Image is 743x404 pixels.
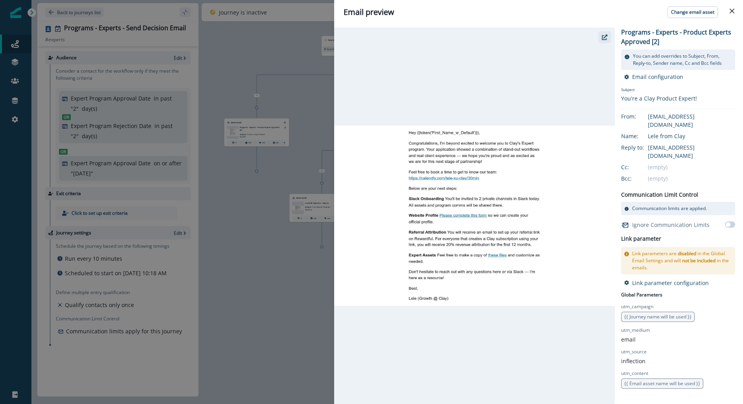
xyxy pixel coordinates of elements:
[671,9,714,15] p: Change email asset
[648,174,735,183] div: (empty)
[668,6,718,18] button: Change email asset
[624,279,709,287] button: Link parameter configuration
[621,143,660,152] div: Reply to:
[621,132,660,140] div: Name:
[648,132,735,140] div: Lele from Clay
[621,27,735,46] p: Programs - Experts - Product Experts Approved [2]
[621,348,647,355] p: utm_source
[632,250,732,271] p: Link parameters are in the Global Email Settings and will in the emails.
[621,327,650,334] p: utm_medium
[632,279,709,287] p: Link parameter configuration
[621,290,662,298] p: Global Parameters
[621,370,648,377] p: utm_content
[678,250,696,257] span: disabled
[621,87,697,94] p: Subject
[621,190,698,199] p: Communication Limit Control
[632,205,707,212] p: Communication limits are applied.
[621,112,660,121] div: From:
[621,234,661,244] h2: Link parameter
[334,126,615,305] img: email asset unavailable
[648,143,735,160] div: [EMAIL_ADDRESS][DOMAIN_NAME]
[624,73,683,80] button: Email configuration
[621,335,636,344] p: email
[682,257,715,264] span: not be included
[624,313,692,320] span: {{ Journey name will be used }}
[621,174,660,183] div: Bcc:
[624,380,700,387] span: {{ Email asset name will be used }}
[648,163,735,171] div: (empty)
[621,94,697,102] div: You're a Clay Product Expert!
[621,303,653,310] p: utm_campaign
[632,221,710,229] p: Ignore Communication Limits
[633,53,732,67] p: You can add overrides to Subject, From, Reply-to, Sender name, Cc and Bcc fields
[344,6,734,18] div: Email preview
[648,112,735,129] div: [EMAIL_ADDRESS][DOMAIN_NAME]
[632,73,683,80] p: Email configuration
[726,5,738,17] button: Close
[621,357,646,365] p: inflection
[621,163,660,171] div: Cc:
